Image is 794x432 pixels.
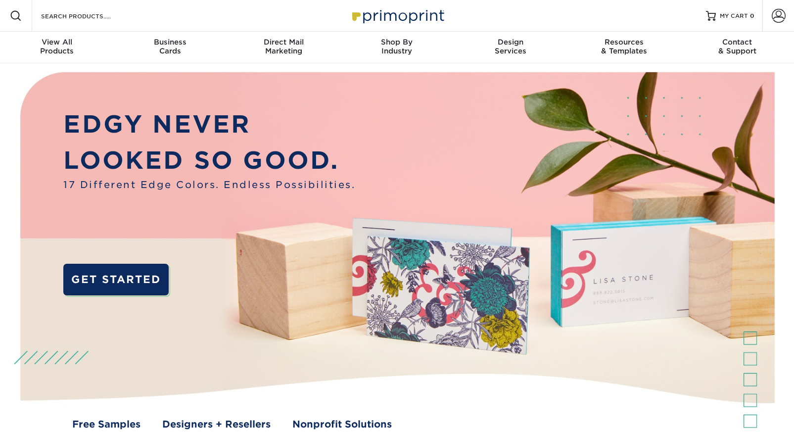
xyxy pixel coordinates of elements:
[454,32,567,63] a: DesignServices
[40,10,137,22] input: SEARCH PRODUCTS.....
[454,38,567,47] span: Design
[681,38,794,55] div: & Support
[72,418,140,432] a: Free Samples
[750,12,754,19] span: 0
[162,418,271,432] a: Designers + Resellers
[567,38,680,47] span: Resources
[348,5,447,26] img: Primoprint
[113,38,227,55] div: Cards
[720,12,748,20] span: MY CART
[681,38,794,47] span: Contact
[227,32,340,63] a: Direct MailMarketing
[113,32,227,63] a: BusinessCards
[340,38,454,47] span: Shop By
[113,38,227,47] span: Business
[340,32,454,63] a: Shop ByIndustry
[567,38,680,55] div: & Templates
[292,418,392,432] a: Nonprofit Solutions
[63,264,169,295] a: GET STARTED
[681,32,794,63] a: Contact& Support
[454,38,567,55] div: Services
[63,178,355,192] span: 17 Different Edge Colors. Endless Possibilities.
[567,32,680,63] a: Resources& Templates
[227,38,340,55] div: Marketing
[340,38,454,55] div: Industry
[63,106,355,142] p: EDGY NEVER
[227,38,340,47] span: Direct Mail
[63,143,355,178] p: LOOKED SO GOOD.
